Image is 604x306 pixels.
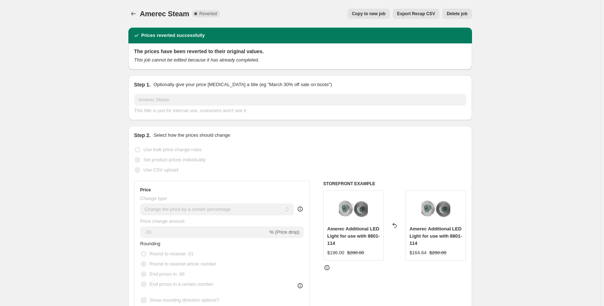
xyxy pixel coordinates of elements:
p: Select how the prices should change [153,132,230,139]
span: % (Price drop) [269,229,299,235]
span: This title is just for internal use, customers won't see it [134,108,246,113]
h2: Prices reverted successfully [141,32,205,39]
i: This job cannot be edited because it has already completed. [134,57,259,63]
h3: Price [140,187,151,193]
span: Export Recap CSV [397,11,435,17]
input: 30% off holiday sale [134,94,466,106]
h2: Step 1. [134,81,151,88]
h2: Step 2. [134,132,151,139]
h2: The prices have been reverted to their original values. [134,48,466,55]
strike: $280.00 [347,249,364,256]
button: Price change jobs [128,9,139,19]
span: End prices in .99 [150,271,185,277]
span: Amerec Additional LED Light for use with 8801-114 [409,226,462,246]
span: Amerec Steam [140,10,190,18]
span: Delete job [447,11,467,17]
span: Use bulk price change rules [144,147,201,152]
span: Change type [140,196,167,201]
span: Reverted [199,11,217,17]
input: -15 [140,226,268,238]
span: Round to nearest .01 [150,251,193,256]
img: 600_80x.png [421,194,450,223]
span: Amerec Additional LED Light for use with 8801-114 [327,226,380,246]
span: Price change amount [140,218,185,224]
h6: STOREFRONT EXAMPLE [323,181,466,187]
span: Use CSV upload [144,167,178,173]
div: $164.64 [409,249,426,256]
span: Copy to new job [352,11,386,17]
span: Set product prices individually [144,157,206,162]
button: Export Recap CSV [393,9,439,19]
span: Rounding [140,241,161,246]
span: Round to nearest whole number [150,261,217,267]
button: Delete job [442,9,472,19]
div: $196.00 [327,249,344,256]
div: help [297,205,304,213]
img: 600_80x.png [339,194,368,223]
button: Copy to new job [348,9,390,19]
p: Optionally give your price [MEDICAL_DATA] a title (eg "March 30% off sale on boots") [153,81,332,88]
span: End prices in a certain number [150,281,213,287]
span: Show rounding direction options? [150,297,219,303]
strike: $280.00 [429,249,446,256]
